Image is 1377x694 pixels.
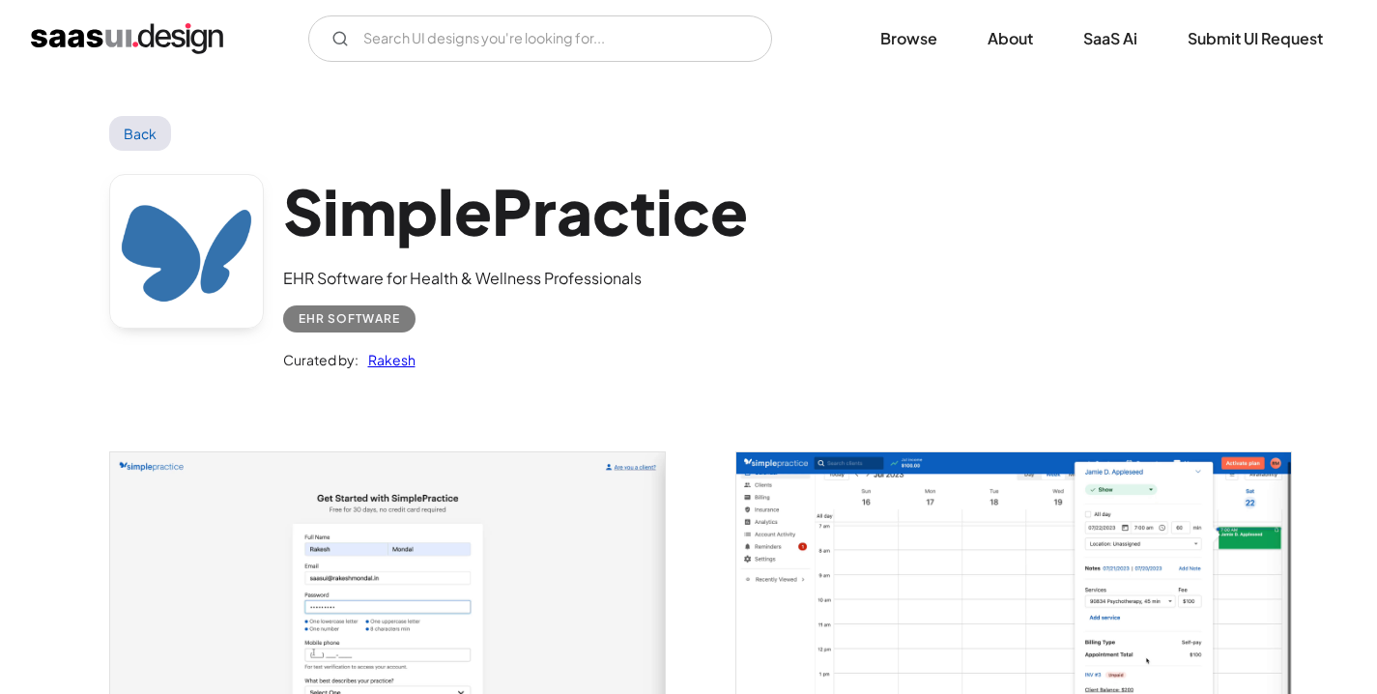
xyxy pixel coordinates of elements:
a: Rakesh [359,348,416,371]
div: Curated by: [283,348,359,371]
h1: SimplePractice [283,174,748,248]
a: Back [109,116,172,151]
a: home [31,23,223,54]
div: EHR Software for Health & Wellness Professionals [283,267,748,290]
input: Search UI designs you're looking for... [308,15,772,62]
div: EHR Software [299,307,400,331]
a: About [964,17,1056,60]
form: Email Form [308,15,772,62]
a: Browse [857,17,961,60]
a: SaaS Ai [1060,17,1161,60]
a: Submit UI Request [1164,17,1346,60]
